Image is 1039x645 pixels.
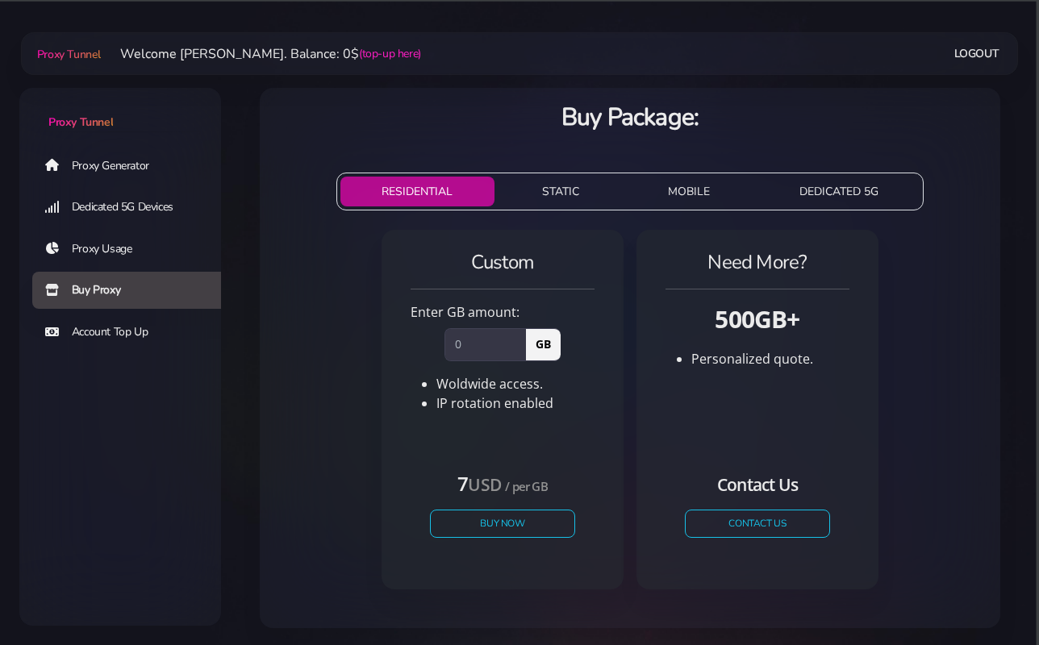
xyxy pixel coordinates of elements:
a: Proxy Generator [32,147,234,184]
h4: Need More? [666,249,849,276]
h4: Custom [411,249,595,276]
li: IP rotation enabled [436,393,595,413]
a: Logout [954,39,999,69]
small: / per GB [505,478,548,494]
li: Personalized quote. [691,349,849,368]
a: Proxy Tunnel [34,41,101,67]
h4: 7 [430,470,575,497]
a: (top-up here) [359,45,421,62]
a: CONTACT US [685,510,830,538]
span: Proxy Tunnel [37,47,101,62]
span: GB [525,328,561,360]
small: USD [468,473,501,496]
div: Enter GB amount: [401,302,604,322]
button: DEDICATED 5G [758,177,920,206]
a: Dedicated 5G Devices [32,189,234,226]
a: Proxy Tunnel [19,88,221,131]
button: Buy Now [430,510,575,538]
button: STATIC [501,177,621,206]
iframe: Webchat Widget [946,552,1019,625]
h3: Buy Package: [273,101,987,134]
a: Proxy Usage [32,231,234,268]
button: MOBILE [627,177,752,206]
input: 0 [444,328,526,360]
li: Woldwide access. [436,374,595,393]
a: Buy Proxy [32,272,234,309]
a: Account Top Up [32,314,234,351]
button: RESIDENTIAL [340,177,494,206]
span: Proxy Tunnel [48,114,113,130]
small: Contact Us [717,473,798,496]
h3: 500GB+ [666,302,849,335]
li: Welcome [PERSON_NAME]. Balance: 0$ [101,44,421,64]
